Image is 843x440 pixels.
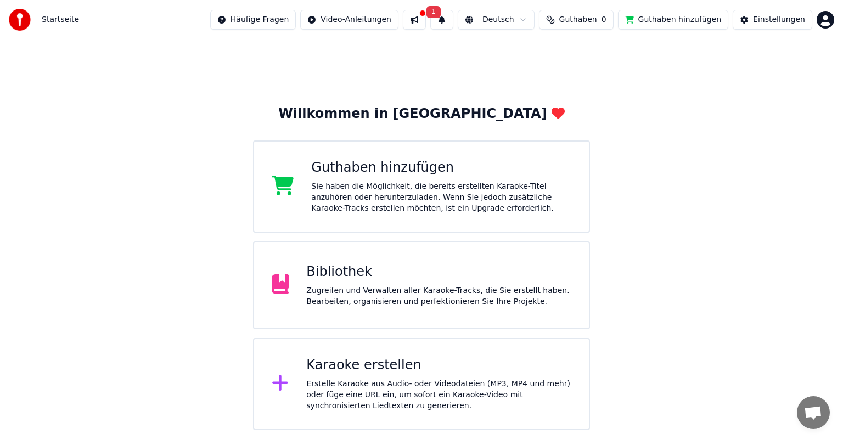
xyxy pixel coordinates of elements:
[306,379,571,411] div: Erstelle Karaoke aus Audio- oder Videodateien (MP3, MP4 und mehr) oder füge eine URL ein, um sofo...
[306,263,571,281] div: Bibliothek
[9,9,31,31] img: youka
[426,6,441,18] span: 1
[306,285,571,307] div: Zugreifen und Verwalten aller Karaoke-Tracks, die Sie erstellt haben. Bearbeiten, organisieren un...
[539,10,614,30] button: Guthaben0
[430,10,453,30] button: 1
[797,396,830,429] div: Chat öffnen
[733,10,812,30] button: Einstellungen
[306,357,571,374] div: Karaoke erstellen
[559,14,597,25] span: Guthaben
[618,10,729,30] button: Guthaben hinzufügen
[278,105,564,123] div: Willkommen in [GEOGRAPHIC_DATA]
[42,14,79,25] nav: breadcrumb
[753,14,805,25] div: Einstellungen
[300,10,398,30] button: Video-Anleitungen
[311,181,571,214] div: Sie haben die Möglichkeit, die bereits erstellten Karaoke-Titel anzuhören oder herunterzuladen. W...
[311,159,571,177] div: Guthaben hinzufügen
[210,10,296,30] button: Häufige Fragen
[602,14,606,25] span: 0
[42,14,79,25] span: Startseite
